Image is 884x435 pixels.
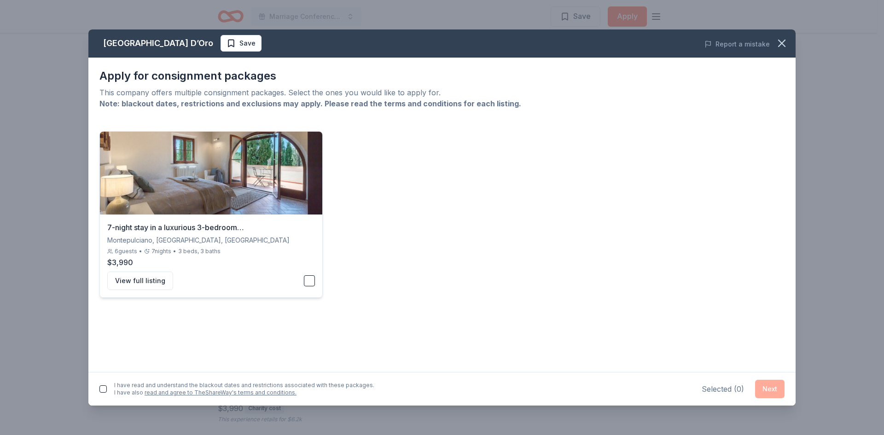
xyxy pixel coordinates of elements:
div: • [139,248,142,255]
div: I have read and understand the blackout dates and restrictions associated with these packages. I ... [114,382,374,396]
div: • [173,248,176,255]
button: View full listing [107,272,173,290]
img: 7-night stay in a luxurious 3-bedroom Tuscan Villa [100,132,322,215]
div: This company offers multiple consignment packages. Select the ones you would like to apply for. [99,87,785,98]
div: Apply for consignment packages [99,69,785,83]
div: $3,990 [107,257,315,268]
span: 6 guests [115,248,137,255]
button: Save [221,35,262,52]
div: [GEOGRAPHIC_DATA] D’Oro [103,36,213,51]
div: Selected ( 0 ) [702,383,744,394]
span: 7 nights [151,248,171,255]
a: read and agree to TheShareWay's terms and conditions. [145,389,297,396]
span: Save [239,38,256,49]
div: 7-night stay in a luxurious 3-bedroom [GEOGRAPHIC_DATA] [107,222,315,233]
div: Montepulciano, [GEOGRAPHIC_DATA], [GEOGRAPHIC_DATA] [107,235,315,246]
div: 3 beds, 3 baths [178,248,221,255]
button: Report a mistake [704,39,770,50]
div: Note: blackout dates, restrictions and exclusions may apply. Please read the terms and conditions... [99,98,785,109]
